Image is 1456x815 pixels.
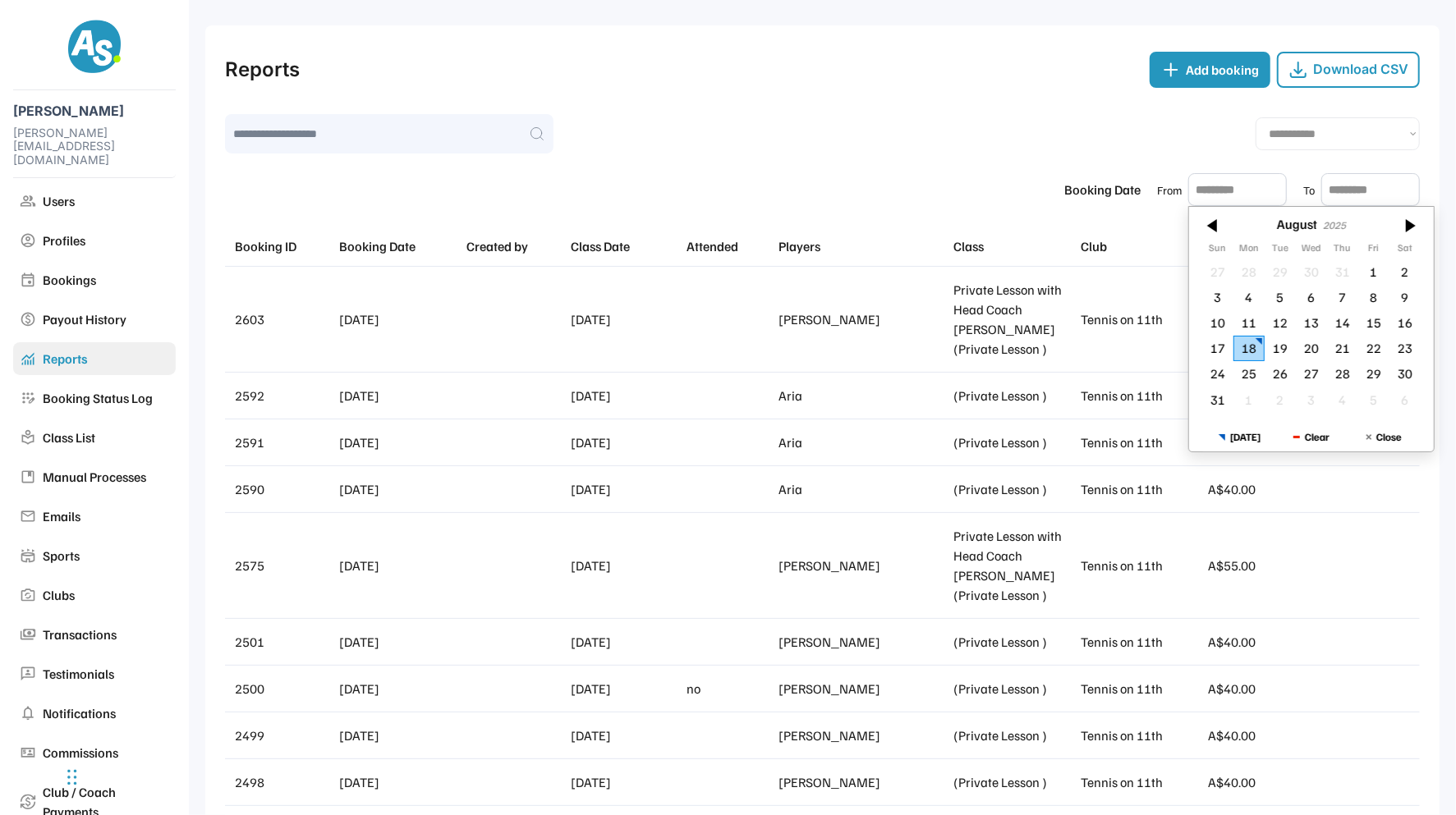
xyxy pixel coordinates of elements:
[68,20,121,73] img: AS-100x100%402x.png
[43,191,169,211] div: Users
[1348,423,1420,451] button: Close
[779,386,947,405] div: Aria
[1358,310,1389,336] div: 8/15/2025
[953,772,1074,792] div: (Private Lesson )
[1202,259,1233,285] div: 7/27/2025
[1202,310,1233,336] div: 8/10/2025
[779,772,947,792] div: [PERSON_NAME]
[1265,310,1296,336] div: 8/12/2025
[571,309,680,329] div: [DATE]
[1327,336,1358,361] div: 8/21/2025
[1296,285,1327,310] div: 8/06/2025
[1296,259,1327,285] div: 7/30/2025
[779,309,947,329] div: [PERSON_NAME]
[466,236,564,256] div: Created by
[339,386,460,405] div: [DATE]
[1389,387,1421,412] div: 9/06/2025
[1265,285,1296,310] div: 8/05/2025
[235,433,333,452] div: 2591
[571,433,680,452] div: [DATE]
[1358,336,1389,361] div: 8/22/2025
[779,236,947,256] div: Players
[953,679,1074,698] div: (Private Lesson )
[1358,387,1389,412] div: 9/05/2025
[1327,387,1358,412] div: 9/04/2025
[20,390,36,406] img: app_registration_24dp_909090_FILL0_wght400_GRAD0_opsz24.svg
[953,526,1074,605] div: Private Lesson with Head Coach [PERSON_NAME] (Private Lesson )
[953,280,1074,359] div: Private Lesson with Head Coach [PERSON_NAME] (Private Lesson )
[20,547,36,564] img: stadium_24dp_909090_FILL0_wght400_GRAD0_opsz24.svg
[1277,217,1317,232] div: August
[1209,632,1307,652] div: A$40.00
[20,311,36,327] img: paid_24dp_909090_FILL0_wght400_GRAD0_opsz24.svg
[1296,361,1327,387] div: 8/27/2025
[571,632,680,652] div: [DATE]
[1303,181,1315,199] div: To
[1209,679,1307,698] div: A$40.00
[20,469,36,485] img: developer_guide_24dp_909090_FILL0_wght400_GRAD0_opsz24.svg
[1202,387,1233,412] div: 8/31/2025
[571,679,680,698] div: [DATE]
[779,632,947,652] div: [PERSON_NAME]
[20,429,36,446] img: local_library_24dp_909090_FILL0_wght400_GRAD0_opsz24.svg
[1313,62,1408,77] div: Download CSV
[1209,556,1307,575] div: A$55.00
[571,556,680,575] div: [DATE]
[953,479,1074,499] div: (Private Lesson )
[1202,242,1233,259] th: Sunday
[1081,433,1201,452] div: Tennis on 11th
[235,479,333,499] div: 2590
[1081,236,1201,256] div: Club
[1203,423,1275,451] button: [DATE]
[1358,285,1389,310] div: 8/08/2025
[1233,387,1265,412] div: 9/01/2025
[1233,285,1265,310] div: 8/04/2025
[1209,772,1307,792] div: A$40.00
[1233,242,1265,259] th: Monday
[1202,361,1233,387] div: 8/24/2025
[1233,310,1265,336] div: 8/11/2025
[1233,336,1265,361] div: 8/18/2025
[43,231,169,250] div: Profiles
[339,309,460,329] div: [DATE]
[20,705,36,721] img: notifications_24dp_909090_FILL0_wght400_GRAD0_opsz24.svg
[1265,259,1296,285] div: 7/29/2025
[339,632,460,652] div: [DATE]
[43,625,169,644] div: Transactions
[43,349,169,369] div: Reports
[43,309,169,329] div: Payout History
[1327,310,1358,336] div: 8/14/2025
[1296,387,1327,412] div: 9/03/2025
[1265,361,1296,387] div: 8/26/2025
[571,386,680,405] div: [DATE]
[953,726,1074,745] div: (Private Lesson )
[1064,180,1141,199] div: Booking Date
[1081,479,1201,499] div: Tennis on 11th
[339,556,460,575] div: [DATE]
[1358,361,1389,387] div: 8/29/2025
[953,433,1074,452] div: (Private Lesson )
[687,236,772,256] div: Attended
[1202,336,1233,361] div: 8/17/2025
[43,743,169,762] div: Commissions
[20,272,36,288] img: event_24dp_909090_FILL0_wght400_GRAD0_opsz24.svg
[235,726,333,745] div: 2499
[1157,181,1182,199] div: From
[339,479,460,499] div: [DATE]
[571,479,680,499] div: [DATE]
[571,236,680,256] div: Class Date
[779,433,947,452] div: Aria
[779,479,947,499] div: Aria
[1389,259,1421,285] div: 8/02/2025
[1265,242,1296,259] th: Tuesday
[1389,310,1421,336] div: 8/16/2025
[1233,259,1265,285] div: 7/28/2025
[1327,361,1358,387] div: 8/28/2025
[1327,259,1358,285] div: 7/31/2025
[1081,679,1201,698] div: Tennis on 11th
[571,772,680,792] div: [DATE]
[953,386,1074,405] div: (Private Lesson )
[339,236,460,256] div: Booking Date
[1323,219,1346,231] div: 2025
[1358,259,1389,285] div: 8/01/2025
